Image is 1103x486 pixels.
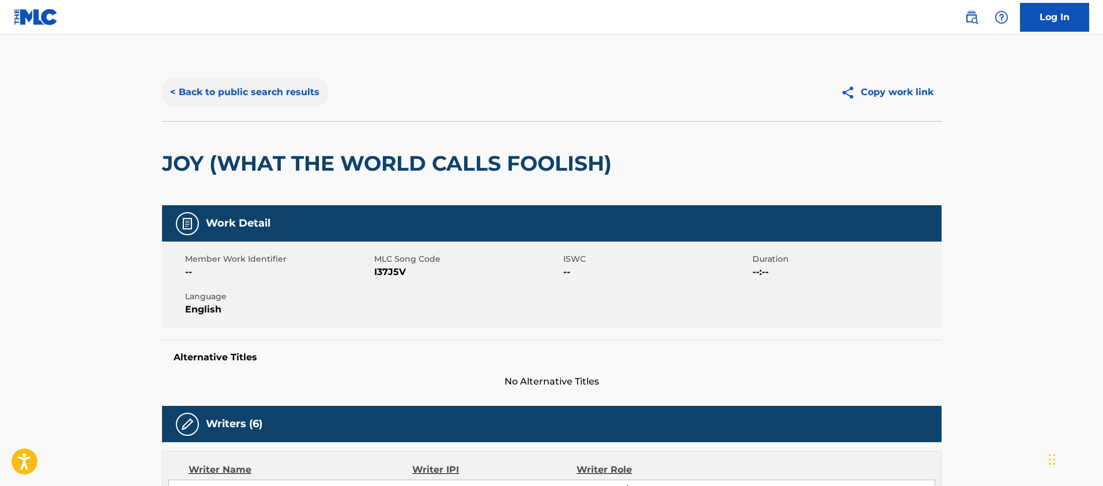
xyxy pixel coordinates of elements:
[185,253,371,265] span: Member Work Identifier
[1045,431,1103,486] div: Widget chat
[162,375,942,389] span: No Alternative Titles
[206,217,270,230] h5: Work Detail
[563,253,750,265] span: ISWC
[374,253,560,265] span: MLC Song Code
[412,463,577,477] div: Writer IPI
[965,10,978,24] img: search
[990,6,1013,29] div: Help
[833,78,942,107] button: Copy work link
[14,9,58,25] img: MLC Logo
[162,78,327,107] button: < Back to public search results
[374,265,560,279] span: I37J5V
[189,463,413,477] div: Writer Name
[162,150,618,176] h2: JOY (WHAT THE WORLD CALLS FOOLISH)
[752,265,939,279] span: --:--
[995,10,1008,24] img: help
[185,265,371,279] span: --
[841,85,861,100] img: Copy work link
[752,253,939,265] span: Duration
[180,217,194,231] img: Work Detail
[1045,431,1103,486] iframe: Chat Widget
[577,463,726,477] div: Writer Role
[206,417,262,431] h5: Writers (6)
[1049,442,1056,477] div: Trascina
[185,291,371,303] span: Language
[174,352,930,363] h5: Alternative Titles
[180,417,194,431] img: Writers
[960,6,983,29] a: Public Search
[185,303,371,317] span: English
[1020,3,1089,32] a: Log In
[563,265,750,279] span: --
